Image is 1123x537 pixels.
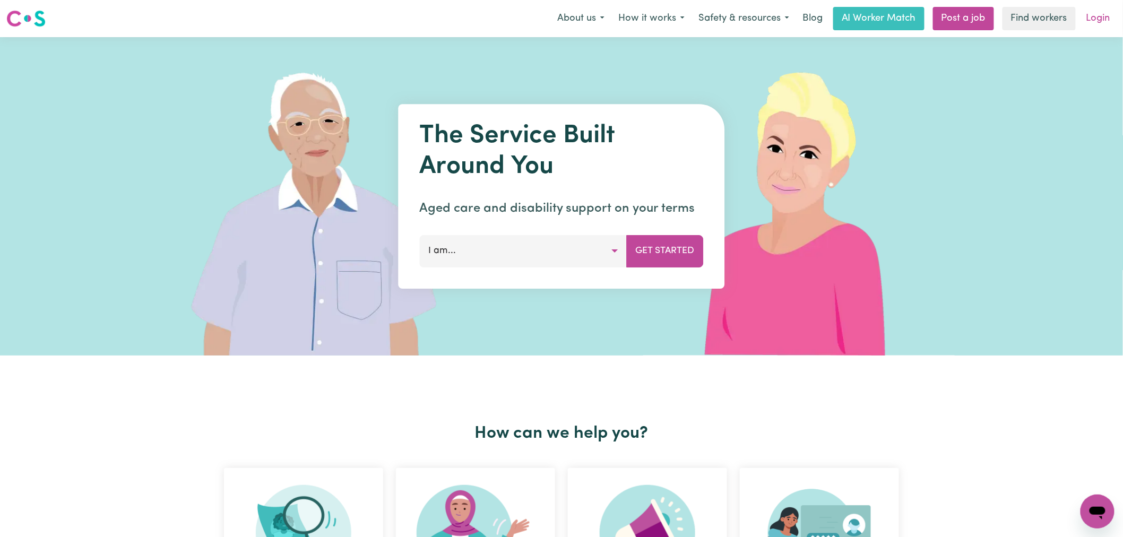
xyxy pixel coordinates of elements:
a: Post a job [933,7,994,30]
a: Find workers [1003,7,1076,30]
button: I am... [420,235,627,267]
a: Careseekers logo [6,6,46,31]
p: Aged care and disability support on your terms [420,199,704,218]
iframe: Button to launch messaging window [1081,495,1115,529]
button: How it works [611,7,692,30]
button: Get Started [627,235,704,267]
button: Safety & resources [692,7,796,30]
button: About us [550,7,611,30]
a: Login [1080,7,1117,30]
h1: The Service Built Around You [420,121,704,182]
h2: How can we help you? [218,423,905,444]
a: Blog [796,7,829,30]
a: AI Worker Match [833,7,925,30]
img: Careseekers logo [6,9,46,28]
